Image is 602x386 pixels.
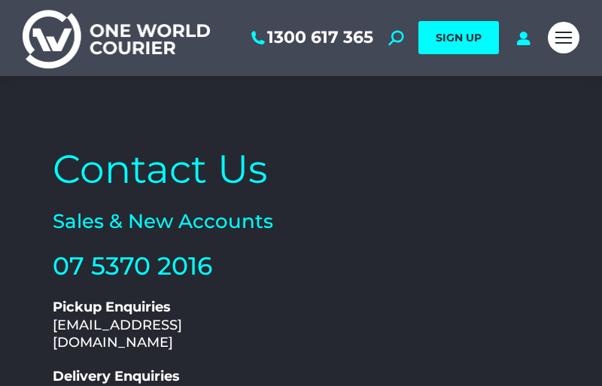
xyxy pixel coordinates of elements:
[53,209,293,235] h2: Sales & New Accounts
[418,21,499,54] a: SIGN UP
[23,8,210,68] img: One World Courier
[53,144,293,195] h2: Contact Us
[53,299,171,315] b: Pickup Enquiries
[548,22,579,53] a: Mobile menu icon
[53,251,212,281] a: 07 5370 2016
[53,299,182,351] a: Pickup Enquiries[EMAIL_ADDRESS][DOMAIN_NAME]
[53,368,180,384] b: Delivery Enquiries
[436,31,482,44] span: SIGN UP
[248,28,373,47] a: 1300 617 365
